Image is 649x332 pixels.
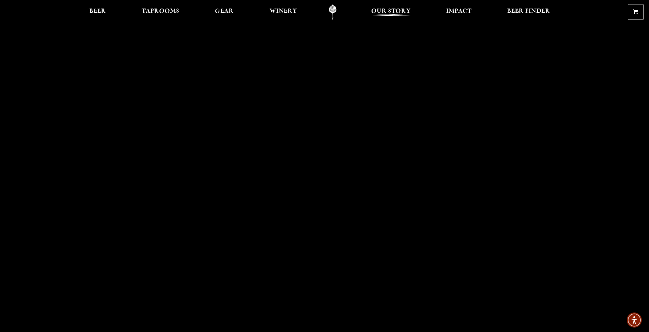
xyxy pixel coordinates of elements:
a: Odell Home [320,4,346,20]
span: Beer [89,9,106,14]
a: Impact [442,4,476,20]
span: Taprooms [142,9,179,14]
span: Gear [215,9,234,14]
a: Beer Finder [503,4,555,20]
span: Impact [446,9,471,14]
span: Beer Finder [507,9,550,14]
a: Beer [85,4,111,20]
span: Winery [270,9,297,14]
span: Our Story [371,9,411,14]
a: Gear [210,4,238,20]
div: Accessibility Menu [627,312,642,328]
a: Taprooms [137,4,184,20]
a: Our Story [367,4,415,20]
a: Winery [265,4,301,20]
